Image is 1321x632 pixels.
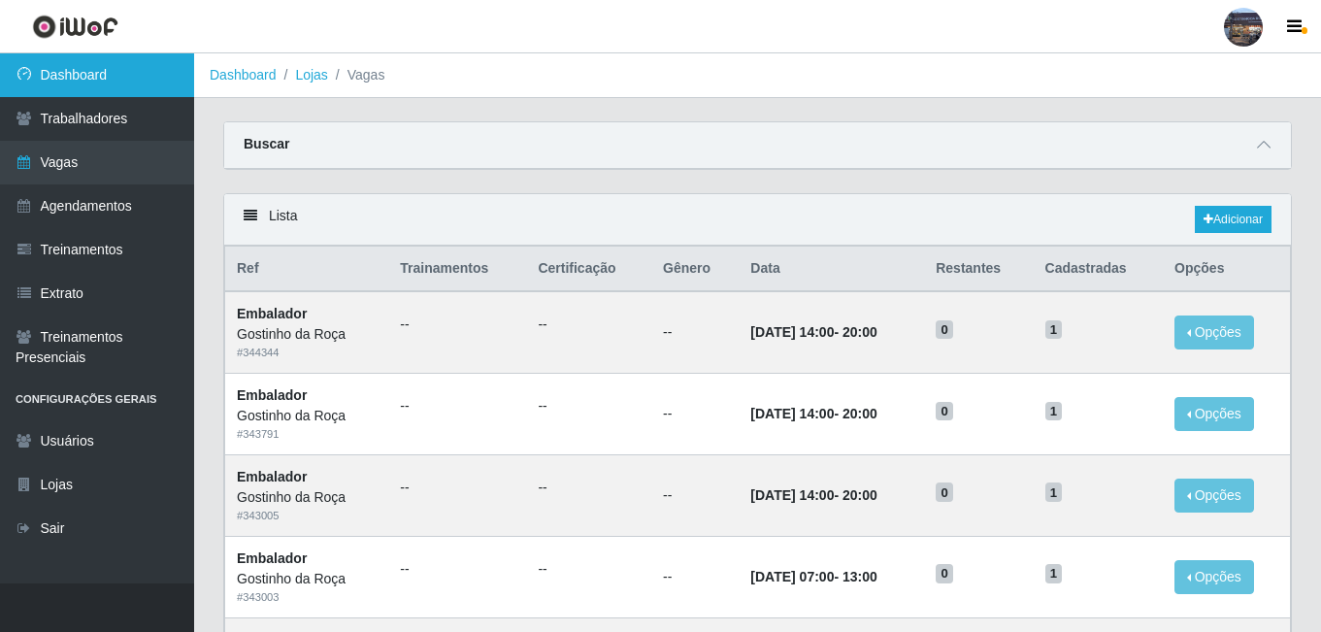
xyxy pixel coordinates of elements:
[32,15,118,39] img: CoreUI Logo
[750,487,834,503] time: [DATE] 14:00
[237,426,377,443] div: # 343791
[194,53,1321,98] nav: breadcrumb
[842,324,877,340] time: 20:00
[651,536,739,617] td: --
[750,569,834,584] time: [DATE] 07:00
[1174,316,1254,349] button: Opções
[842,487,877,503] time: 20:00
[750,487,876,503] strong: -
[244,136,289,151] strong: Buscar
[400,396,514,416] ul: --
[750,406,834,421] time: [DATE] 14:00
[750,324,876,340] strong: -
[295,67,327,83] a: Lojas
[237,387,307,403] strong: Embalador
[400,559,514,580] ul: --
[1163,247,1290,292] th: Opções
[400,315,514,335] ul: --
[651,247,739,292] th: Gênero
[538,559,640,580] ul: --
[237,589,377,606] div: # 343003
[328,65,385,85] li: Vagas
[651,454,739,536] td: --
[1045,320,1063,340] span: 1
[842,569,877,584] time: 13:00
[739,247,924,292] th: Data
[237,550,307,566] strong: Embalador
[237,469,307,484] strong: Embalador
[237,345,377,361] div: # 344344
[237,487,377,508] div: Gostinho da Roça
[936,564,953,583] span: 0
[1174,560,1254,594] button: Opções
[924,247,1033,292] th: Restantes
[237,324,377,345] div: Gostinho da Roça
[1034,247,1164,292] th: Cadastradas
[936,482,953,502] span: 0
[400,478,514,498] ul: --
[237,508,377,524] div: # 343005
[237,306,307,321] strong: Embalador
[842,406,877,421] time: 20:00
[1174,479,1254,513] button: Opções
[1045,564,1063,583] span: 1
[237,406,377,426] div: Gostinho da Roça
[651,374,739,455] td: --
[526,247,651,292] th: Certificação
[224,194,1291,246] div: Lista
[1195,206,1271,233] a: Adicionar
[225,247,389,292] th: Ref
[750,406,876,421] strong: -
[750,569,876,584] strong: -
[936,402,953,421] span: 0
[538,396,640,416] ul: --
[538,315,640,335] ul: --
[1174,397,1254,431] button: Opções
[651,291,739,373] td: --
[210,67,277,83] a: Dashboard
[1045,402,1063,421] span: 1
[750,324,834,340] time: [DATE] 14:00
[237,569,377,589] div: Gostinho da Roça
[936,320,953,340] span: 0
[1045,482,1063,502] span: 1
[538,478,640,498] ul: --
[388,247,526,292] th: Trainamentos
